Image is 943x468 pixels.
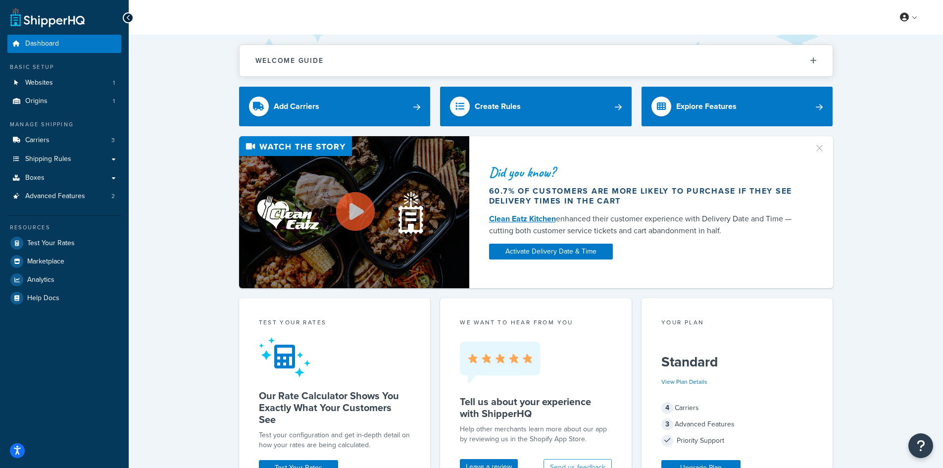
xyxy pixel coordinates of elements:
button: Welcome Guide [240,45,833,76]
div: enhanced their customer experience with Delivery Date and Time — cutting both customer service ti... [489,213,802,237]
h2: Welcome Guide [255,57,324,64]
button: Open Resource Center [908,433,933,458]
span: Help Docs [27,294,59,303]
span: 3 [111,136,115,145]
span: 3 [661,418,673,430]
span: 4 [661,402,673,414]
a: Activate Delivery Date & Time [489,244,613,260]
h5: Standard [661,354,813,370]
h5: Our Rate Calculator Shows You Exactly What Your Customers See [259,390,411,425]
img: Video thumbnail [239,136,469,288]
a: Help Docs [7,289,121,307]
a: Clean Eatz Kitchen [489,213,556,224]
div: Test your rates [259,318,411,329]
li: Carriers [7,131,121,150]
div: 60.7% of customers are more likely to purchase if they see delivery times in the cart [489,186,802,206]
span: Websites [25,79,53,87]
a: Test Your Rates [7,234,121,252]
a: Analytics [7,271,121,289]
p: Help other merchants learn more about our app by reviewing us in the Shopify App Store. [460,424,612,444]
a: Shipping Rules [7,150,121,168]
span: Marketplace [27,258,64,266]
a: Origins1 [7,92,121,110]
li: Websites [7,74,121,92]
span: 2 [111,192,115,201]
span: 1 [113,79,115,87]
div: Carriers [661,401,813,415]
div: Test your configuration and get in-depth detail on how your rates are being calculated. [259,430,411,450]
a: Marketplace [7,253,121,270]
div: Your Plan [661,318,813,329]
span: Shipping Rules [25,155,71,163]
div: Resources [7,223,121,232]
a: Dashboard [7,35,121,53]
span: Origins [25,97,48,105]
a: Carriers3 [7,131,121,150]
div: Did you know? [489,165,802,179]
span: Test Your Rates [27,239,75,248]
li: Origins [7,92,121,110]
a: Boxes [7,169,121,187]
a: Add Carriers [239,87,431,126]
div: Explore Features [676,100,737,113]
div: Add Carriers [274,100,319,113]
div: Advanced Features [661,417,813,431]
a: Explore Features [642,87,833,126]
span: Analytics [27,276,54,284]
a: Advanced Features2 [7,187,121,206]
a: Websites1 [7,74,121,92]
h5: Tell us about your experience with ShipperHQ [460,396,612,419]
div: Manage Shipping [7,120,121,129]
div: Basic Setup [7,63,121,71]
a: View Plan Details [661,377,707,386]
span: 1 [113,97,115,105]
p: we want to hear from you [460,318,612,327]
span: Boxes [25,174,45,182]
span: Carriers [25,136,50,145]
div: Priority Support [661,434,813,448]
div: Create Rules [475,100,521,113]
a: Create Rules [440,87,632,126]
li: Advanced Features [7,187,121,206]
span: Dashboard [25,40,59,48]
span: Advanced Features [25,192,85,201]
